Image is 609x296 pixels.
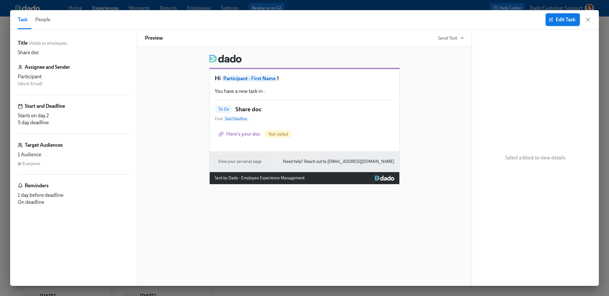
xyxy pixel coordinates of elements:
[18,40,28,47] label: Title
[18,192,129,199] div: 1 day before deadline
[375,176,394,181] img: Dado
[215,74,394,83] h1: Hi !
[22,161,40,167] div: Everyone
[145,35,163,42] h6: Preview
[25,142,63,149] h6: Target Audiences
[215,156,265,167] button: View your personal page
[25,182,49,189] h6: Reminders
[18,81,43,87] span: ( Work Email )
[546,13,580,26] button: Edit Task
[215,88,394,95] p: You have a new task in .
[472,29,599,286] div: Select a block to view details
[283,158,394,165] a: Need help? Reach out to [EMAIL_ADDRESS][DOMAIN_NAME]
[18,112,129,119] div: Starts on day 2
[215,127,394,141] div: Here's your docNot visited
[218,158,262,165] span: View your personal page
[215,175,304,182] div: Sent by Dado - Employee Experience Management
[18,199,129,206] div: On deadline
[29,40,67,46] span: Visible to employees
[222,75,277,82] span: Participant : First Name
[25,64,70,71] h6: Assignee and Sender
[215,107,233,112] span: To Do
[18,119,49,125] span: 5 day deadline
[18,151,129,158] div: 1 Audience
[18,73,129,80] div: Participant
[224,116,248,121] span: Task Deadline
[18,49,39,56] p: Share doc
[18,15,28,24] span: Task
[438,35,464,41] button: Send Test
[235,105,262,113] h5: Share doc
[550,16,575,23] span: Edit Task
[35,15,50,24] span: People
[215,116,248,122] span: Due
[25,103,65,110] h6: Start and Deadline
